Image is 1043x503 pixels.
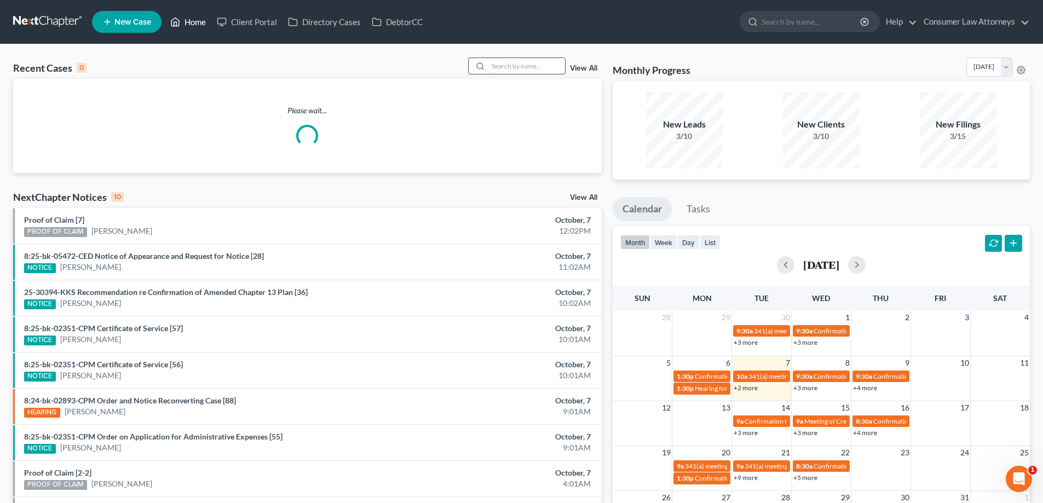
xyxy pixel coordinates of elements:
div: 11:02AM [409,262,591,273]
div: NextChapter Notices [13,190,124,204]
span: 19 [661,446,672,459]
a: +3 more [793,384,817,392]
span: 28 [661,311,672,324]
a: +3 more [793,429,817,437]
span: 9:30a [796,372,812,380]
a: 8:25-bk-02351-CPM Certificate of Service [56] [24,360,183,369]
button: list [700,235,721,250]
span: Sat [993,293,1007,303]
span: 10a [736,372,747,380]
div: New Leads [646,118,723,131]
iframe: Intercom live chat [1006,466,1032,492]
span: 9a [796,417,803,425]
span: 29 [721,311,731,324]
span: 1:30p [677,372,694,380]
span: 9:30a [736,327,753,335]
span: 21 [780,446,791,459]
span: Sun [635,293,650,303]
span: 9a [677,462,684,470]
button: month [620,235,650,250]
span: 9a [736,462,744,470]
span: Hearing for [PERSON_NAME] [695,384,780,392]
span: 9a [736,417,744,425]
span: 8 [844,356,851,369]
a: Client Portal [211,12,283,32]
a: +9 more [734,473,758,482]
div: PROOF OF CLAIM [24,227,87,237]
div: October, 7 [409,431,591,442]
div: 3/10 [783,131,860,142]
div: NOTICE [24,444,56,454]
span: 1 [844,311,851,324]
a: [PERSON_NAME] [91,226,152,236]
a: DebtorCC [366,12,428,32]
div: Recent Cases [13,61,87,74]
h2: [DATE] [803,259,839,270]
span: 11 [1019,356,1030,369]
span: 7 [785,356,791,369]
span: 341(a) meeting for [PERSON_NAME] [745,462,850,470]
div: New Clients [783,118,860,131]
a: +2 more [734,384,758,392]
span: 18 [1019,401,1030,414]
a: Help [880,12,917,32]
p: Please wait... [13,105,602,116]
span: Confirmation Hearing for [PERSON_NAME] [745,417,870,425]
div: 4:01AM [409,478,591,489]
a: [PERSON_NAME] [60,334,121,345]
div: 3/10 [646,131,723,142]
span: Thu [873,293,889,303]
a: +4 more [853,384,877,392]
a: 8:25-bk-02351-CPM Order on Application for Administrative Expenses [55] [24,432,283,441]
span: 341(a) meeting for [PERSON_NAME] [748,372,854,380]
span: 6 [725,356,731,369]
span: 25 [1019,446,1030,459]
button: day [677,235,700,250]
span: Fri [935,293,946,303]
a: [PERSON_NAME] [60,298,121,309]
span: 4 [1023,311,1030,324]
span: 23 [900,446,911,459]
span: 1:30p [677,474,694,482]
input: Search by name... [488,58,565,74]
a: 8:25-bk-05472-CED Notice of Appearance and Request for Notice [28] [24,251,264,261]
a: Directory Cases [283,12,366,32]
a: View All [570,65,597,72]
span: Tue [754,293,769,303]
div: October, 7 [409,395,591,406]
a: 8:25-bk-02351-CPM Certificate of Service [57] [24,323,183,333]
span: Meeting of Creditors for [PERSON_NAME] [804,417,926,425]
div: 3/15 [920,131,996,142]
a: Home [165,12,211,32]
div: NOTICE [24,263,56,273]
span: 12 [661,401,672,414]
a: [PERSON_NAME] [65,406,125,417]
a: 25-30394-KKS Recommendation re Confirmation of Amended Chapter 13 Plan [36] [24,287,308,297]
span: 9 [904,356,911,369]
a: View All [570,194,597,201]
span: 15 [840,401,851,414]
a: Proof of Claim [7] [24,215,84,224]
div: October, 7 [409,323,591,334]
span: 14 [780,401,791,414]
a: +4 more [853,429,877,437]
span: 13 [721,401,731,414]
div: NOTICE [24,336,56,345]
div: 9:01AM [409,406,591,417]
div: October, 7 [409,287,591,298]
div: October, 7 [409,467,591,478]
a: [PERSON_NAME] [60,442,121,453]
div: NOTICE [24,299,56,309]
span: 24 [959,446,970,459]
a: Proof of Claim [2-2] [24,468,91,477]
span: 17 [959,401,970,414]
span: 9:30a [856,372,872,380]
span: Confirmation hearing for [PERSON_NAME] [695,474,819,482]
h3: Monthly Progress [613,63,690,77]
a: +3 more [734,338,758,346]
a: +3 more [734,429,758,437]
span: 2 [904,311,911,324]
span: Confirmation Hearing for [PERSON_NAME] [814,372,939,380]
span: Wed [812,293,830,303]
span: Mon [693,293,712,303]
